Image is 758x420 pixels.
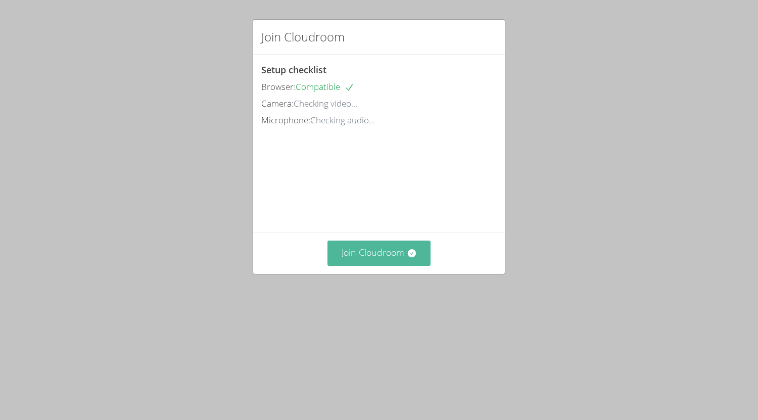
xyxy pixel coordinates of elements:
span: Setup checklist [261,64,326,76]
h2: Join Cloudroom [261,28,345,46]
span: Camera: [261,98,294,109]
span: Checking video... [294,98,357,109]
span: Browser: [261,81,296,92]
button: Join Cloudroom [327,241,431,265]
span: Microphone: [261,114,310,126]
span: Compatible [296,81,354,92]
span: Checking audio... [310,114,375,126]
